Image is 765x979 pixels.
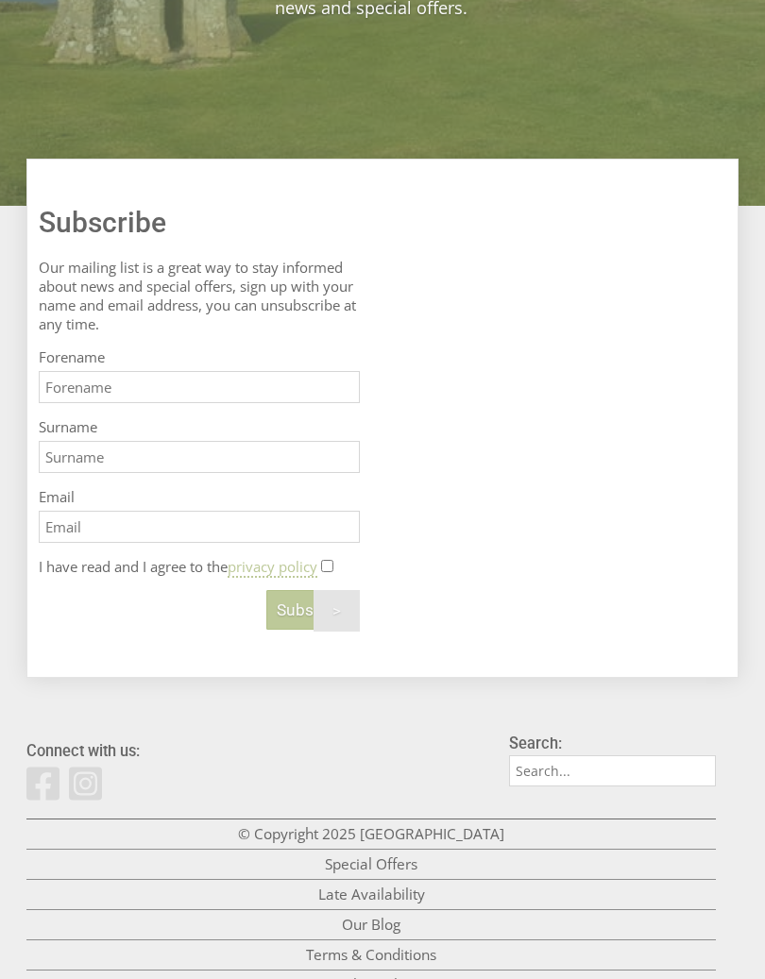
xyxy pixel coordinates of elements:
h3: Connect with us: [26,743,495,761]
span: Subscribe [277,601,349,620]
input: Search... [509,756,716,787]
label: Surname [39,418,360,437]
a: Late Availability [26,881,716,911]
label: Email [39,488,360,507]
label: Forename [39,348,360,367]
img: Facebook [26,766,59,803]
a: © Copyright 2025 [GEOGRAPHIC_DATA] [26,820,716,851]
p: Our mailing list is a great way to stay informed about news and special offers, sign up with your... [39,259,360,334]
label: I have read and I agree to the [39,558,317,577]
a: Our Blog [26,911,716,941]
h1: Subscribe [39,207,360,240]
img: Instagram [69,766,102,803]
input: Email [39,512,360,544]
a: Special Offers [26,851,716,881]
h3: Search: [509,735,716,753]
a: privacy policy [228,558,317,579]
a: Terms & Conditions [26,941,716,971]
input: Forename [39,372,360,404]
button: Subscribe [266,591,360,631]
input: Surname [39,442,360,474]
